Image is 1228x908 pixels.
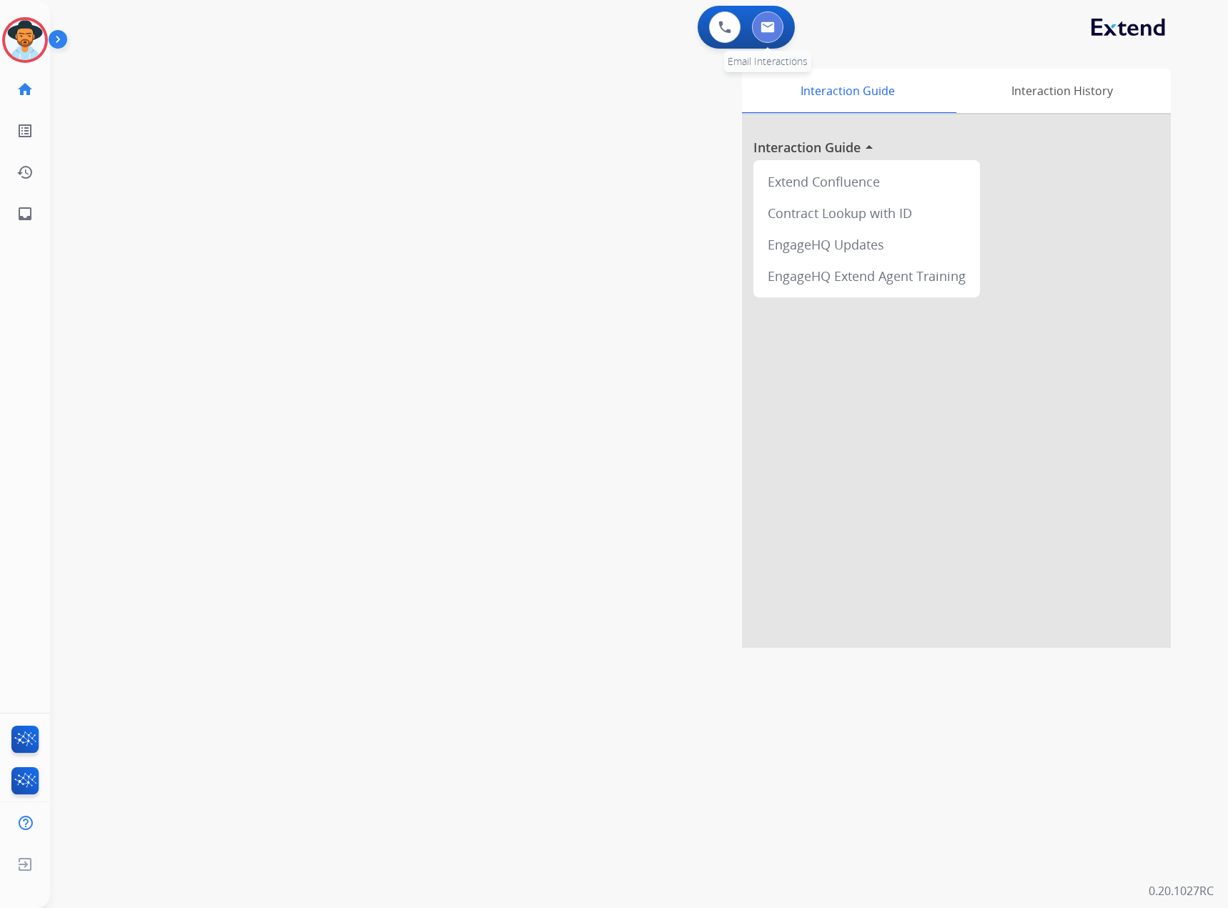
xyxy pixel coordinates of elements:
mat-icon: list_alt [16,122,34,139]
mat-icon: home [16,81,34,98]
div: EngageHQ Extend Agent Training [759,260,974,292]
mat-icon: inbox [16,205,34,222]
div: Interaction History [953,69,1171,113]
span: Email Interactions [728,54,808,68]
div: Interaction Guide [742,69,953,113]
p: 0.20.1027RC [1149,882,1214,899]
img: avatar [5,20,45,60]
div: Extend Confluence [759,166,974,197]
div: Contract Lookup with ID [759,197,974,229]
mat-icon: history [16,164,34,181]
div: EngageHQ Updates [759,229,974,260]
